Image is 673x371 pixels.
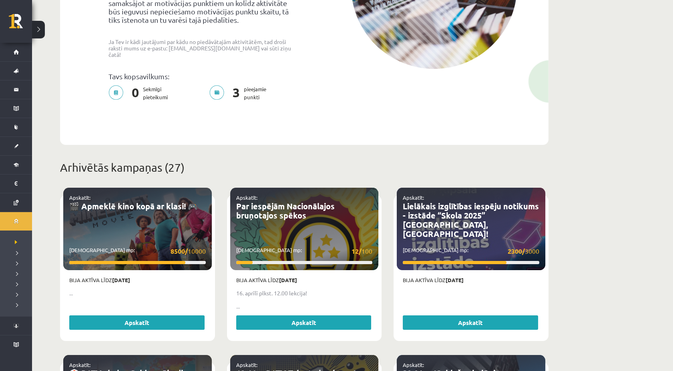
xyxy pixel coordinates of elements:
[229,85,244,101] span: 3
[69,289,206,297] p: ...
[403,361,424,368] a: Apskatīt:
[352,246,372,256] span: 100
[403,194,424,201] a: Apskatīt:
[171,247,188,255] strong: 8500/
[508,247,525,255] strong: 2300/
[236,302,373,311] p: ...
[69,201,198,211] a: 🎬 Apmeklē kino kopā ar klasi! 🎮
[403,201,539,239] a: Lielākais izglītības iespēju notikums - izstāde “Skola 2025” [GEOGRAPHIC_DATA], [GEOGRAPHIC_DATA]!
[112,277,130,283] strong: [DATE]
[9,14,32,34] a: Rīgas 1. Tālmācības vidusskola
[236,276,373,284] p: Bija aktīva līdz
[108,85,173,101] p: Sekmīgi pieteikumi
[128,85,143,101] span: 0
[403,246,539,256] p: [DEMOGRAPHIC_DATA] mp:
[69,276,206,284] p: Bija aktīva līdz
[403,315,538,330] a: Apskatīt
[236,194,257,201] a: Apskatīt:
[209,85,271,101] p: pieejamie punkti
[108,72,298,80] p: Tavs kopsavilkums:
[60,159,548,176] p: Arhivētās kampaņas (27)
[279,277,297,283] strong: [DATE]
[403,276,539,284] p: Bija aktīva līdz
[236,315,372,330] a: Apskatīt
[69,194,90,201] a: Apskatīt:
[236,289,307,297] strong: 16. aprīlī plkst. 12.00 lekcija!
[69,361,90,368] a: Apskatīt:
[108,38,298,58] p: Ja Tev ir kādi jautājumi par kādu no piedāvātajām aktivitātēm, tad droši raksti mums uz e-pastu: ...
[171,246,206,256] span: 10000
[446,277,464,283] strong: [DATE]
[69,315,205,330] a: Apskatīt
[236,361,257,368] a: Apskatīt:
[236,246,373,256] p: [DEMOGRAPHIC_DATA] mp:
[69,246,206,256] p: [DEMOGRAPHIC_DATA] mp:
[236,201,335,221] a: Par iespējām Nacionālajos bruņotajos spēkos
[352,247,362,255] strong: 12/
[508,246,539,256] span: 3000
